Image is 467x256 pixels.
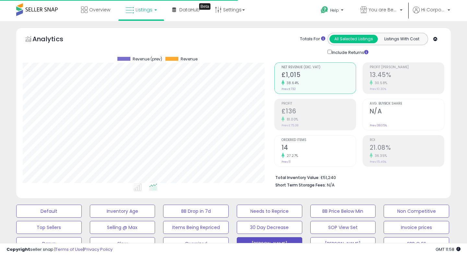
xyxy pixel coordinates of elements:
[330,7,339,13] span: Help
[281,102,356,106] span: Profit
[237,237,302,250] button: [PERSON_NAME]
[377,35,426,43] button: Listings With Cost
[90,205,155,218] button: Inventory Age
[281,66,356,69] span: Net Revenue (Exc. VAT)
[370,123,387,127] small: Prev: 38.05%
[284,81,299,85] small: 38.64%
[6,247,113,253] div: seller snap | |
[281,144,356,153] h2: 14
[316,1,350,21] a: Help
[300,36,325,42] div: Totals For
[413,6,450,21] a: Hi Corporate
[281,160,291,164] small: Prev: 11
[320,6,329,14] i: Get Help
[16,237,82,250] button: Darya
[370,108,444,116] h2: N/A
[370,66,444,69] span: Profit [PERSON_NAME]
[136,6,152,13] span: Listings
[370,102,444,106] span: Avg. Buybox Share
[16,221,82,234] button: Top Sellers
[281,108,356,116] h2: £136
[421,6,446,13] span: Hi Corporate
[16,205,82,218] button: Default
[329,35,378,43] button: All Selected Listings
[32,34,76,45] h5: Analytics
[179,6,200,13] span: DataHub
[163,237,229,250] button: Oversized
[163,205,229,218] button: BB Drop in 7d
[327,182,335,188] span: N/A
[373,153,387,158] small: 36.35%
[163,221,229,234] button: Items Being Repriced
[370,160,386,164] small: Prev: 15.46%
[281,71,356,80] h2: £1,015
[281,138,356,142] span: Ordered Items
[55,246,83,252] a: Terms of Use
[384,221,449,234] button: Invoice prices
[384,237,449,250] button: SPP Q ES
[90,221,155,234] button: Selling @ Max
[237,221,302,234] button: 30 Day Decrease
[370,138,444,142] span: ROI
[370,144,444,153] h2: 21.08%
[89,6,110,13] span: Overview
[90,237,155,250] button: Slow
[370,71,444,80] h2: 13.45%
[369,6,398,13] span: You are Beautiful ([GEOGRAPHIC_DATA])
[310,221,376,234] button: SOP View Set
[384,205,449,218] button: Non Competitive
[284,117,298,122] small: 81.00%
[84,246,113,252] a: Privacy Policy
[373,81,388,85] small: 30.58%
[275,182,326,188] b: Short Term Storage Fees:
[310,205,376,218] button: BB Price Below Min
[237,205,302,218] button: Needs to Reprice
[310,237,376,250] button: [PERSON_NAME]
[281,123,298,127] small: Prev: £75.38
[133,57,162,61] span: Revenue (prev)
[199,3,210,10] div: Tooltip anchor
[323,48,376,56] div: Include Returns
[275,173,439,181] li: £51,240
[284,153,298,158] small: 27.27%
[436,246,461,252] span: 2025-09-9 11:58 GMT
[281,87,296,91] small: Prev: £732
[275,175,319,180] b: Total Inventory Value:
[6,246,30,252] strong: Copyright
[181,57,198,61] span: Revenue
[370,87,386,91] small: Prev: 10.30%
